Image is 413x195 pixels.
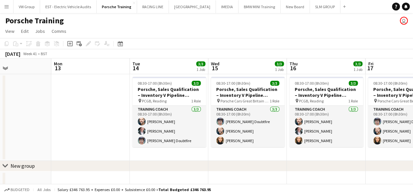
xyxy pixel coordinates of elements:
[373,81,407,86] span: 08:30-17:00 (8h30m)
[368,61,373,67] span: Fri
[211,106,285,147] app-card-role: Training Coach3/308:30-17:00 (8h30m)[PERSON_NAME] Doubtfire[PERSON_NAME][PERSON_NAME]
[270,98,279,103] span: 1 Role
[270,81,279,86] span: 3/3
[349,81,358,86] span: 3/3
[275,61,284,66] span: 3/3
[138,81,172,86] span: 08:30-17:00 (8h30m)
[281,0,310,13] button: New Board
[210,64,219,72] span: 15
[52,28,66,34] span: Comms
[400,17,408,25] app-user-avatar: Lisa Fretwell
[5,16,64,26] h1: Porsche Training
[35,28,45,34] span: Jobs
[40,0,97,13] button: EST - Electric Vehicle Audits
[11,187,30,192] span: Budgeted
[192,81,201,86] span: 3/3
[216,0,239,13] button: IMEDIA
[13,0,40,13] button: VW Group
[57,187,211,192] div: Salary £346 763.95 + Expenses £0.00 + Subsistence £0.00 =
[132,61,140,67] span: Tue
[211,61,219,67] span: Wed
[18,27,31,35] a: Edit
[158,187,211,192] span: Total Budgeted £346 763.95
[132,106,206,147] app-card-role: Training Coach3/308:30-17:00 (8h30m)[PERSON_NAME][PERSON_NAME][PERSON_NAME] Doubtfire
[191,98,201,103] span: 1 Role
[348,98,358,103] span: 1 Role
[289,61,298,67] span: Thu
[132,77,206,147] app-job-card: 08:30-17:00 (8h30m)3/3Porsche, Sales Qualification – Inventory V Pipeline course. PCGB, Reading1 ...
[41,51,47,56] div: BST
[288,64,298,72] span: 16
[49,27,69,35] a: Comms
[54,61,62,67] span: Mon
[131,64,140,72] span: 14
[36,187,52,192] span: All jobs
[137,0,169,13] button: RACING LINE
[310,0,340,13] button: SLM GROUP
[220,98,270,103] span: Porsche Cars Great Britain Ltd. [STREET_ADDRESS]
[5,28,14,34] span: View
[211,77,285,147] app-job-card: 08:30-17:00 (8h30m)3/3Porsche, Sales Qualification – Inventory V Pipeline course. Porsche Cars Gr...
[211,86,285,98] h3: Porsche, Sales Qualification – Inventory V Pipeline course.
[142,98,167,103] span: PCGB, Reading
[11,162,35,169] div: New group
[21,28,29,34] span: Edit
[354,67,362,72] div: 1 Job
[299,98,324,103] span: PCGB, Reading
[216,81,250,86] span: 08:30-17:00 (8h30m)
[239,0,281,13] button: BMW MINI Training
[275,67,284,72] div: 1 Job
[132,86,206,98] h3: Porsche, Sales Qualification – Inventory V Pipeline course.
[53,64,62,72] span: 13
[295,81,329,86] span: 08:30-17:00 (8h30m)
[5,51,20,57] div: [DATE]
[196,67,205,72] div: 1 Job
[33,27,48,35] a: Jobs
[196,61,205,66] span: 3/3
[97,0,137,13] button: Porsche Training
[367,64,373,72] span: 17
[353,61,362,66] span: 3/3
[22,51,38,56] span: Week 41
[289,77,363,147] app-job-card: 08:30-17:00 (8h30m)3/3Porsche, Sales Qualification – Inventory V Pipeline course. PCGB, Reading1 ...
[169,0,216,13] button: [GEOGRAPHIC_DATA]
[289,106,363,147] app-card-role: Training Coach3/308:30-17:00 (8h30m)[PERSON_NAME][PERSON_NAME][PERSON_NAME]
[3,186,31,193] button: Budgeted
[3,27,17,35] a: View
[289,86,363,98] h3: Porsche, Sales Qualification – Inventory V Pipeline course.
